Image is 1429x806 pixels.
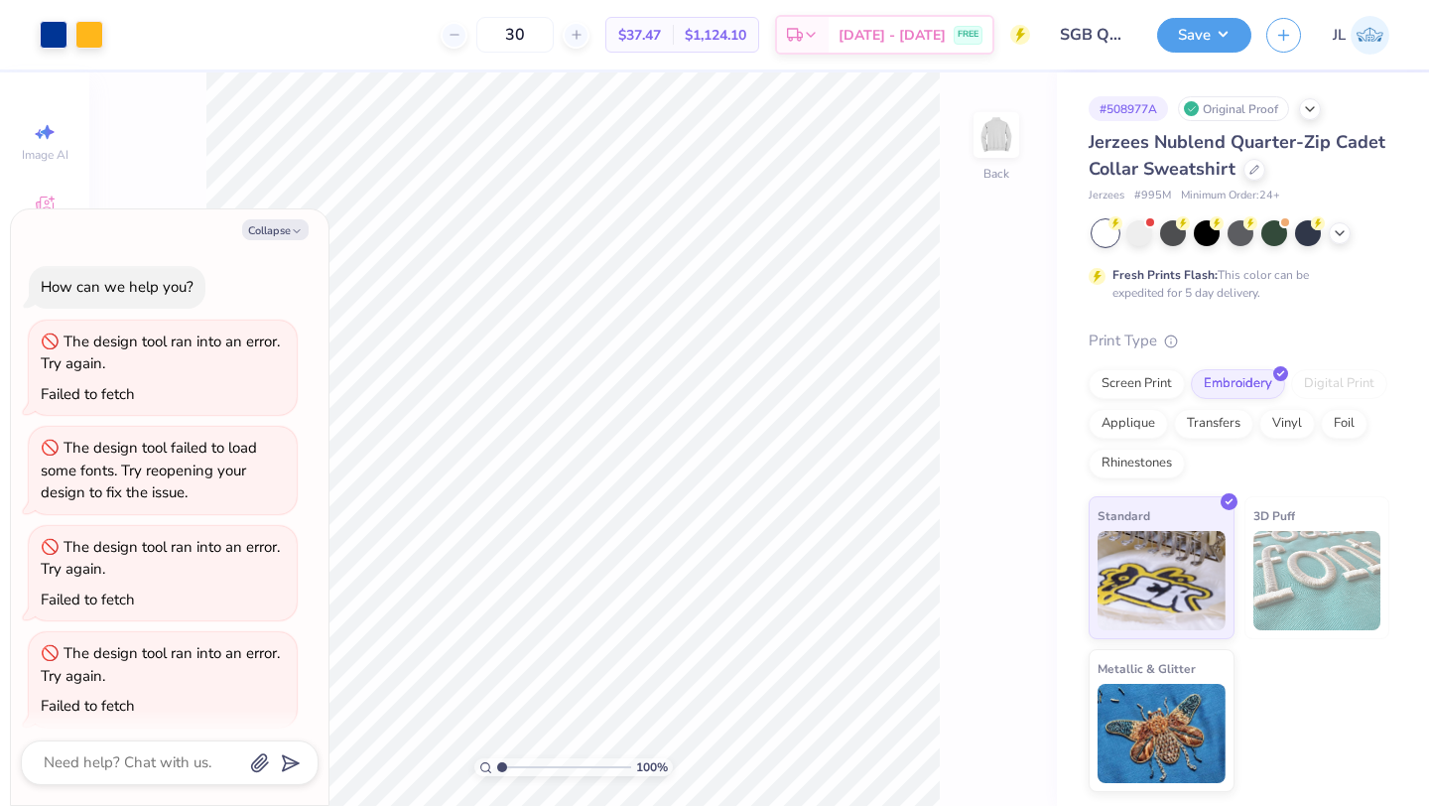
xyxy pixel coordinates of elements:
div: Original Proof [1178,96,1289,121]
div: This color can be expedited for 5 day delivery. [1112,266,1357,302]
div: Digital Print [1291,369,1387,399]
span: $1,124.10 [685,25,746,46]
strong: Fresh Prints Flash: [1112,267,1218,283]
div: Back [983,165,1009,183]
div: The design tool ran into an error. Try again. [41,643,280,686]
a: JL [1333,16,1389,55]
span: Metallic & Glitter [1098,658,1196,679]
div: Screen Print [1089,369,1185,399]
span: [DATE] - [DATE] [839,25,946,46]
div: Rhinestones [1089,449,1185,478]
div: The design tool ran into an error. Try again. [41,332,280,374]
div: Applique [1089,409,1168,439]
span: JL [1333,24,1346,47]
input: Untitled Design [1045,15,1142,55]
img: Metallic & Glitter [1098,684,1226,783]
span: FREE [958,28,978,42]
img: Back [976,115,1016,155]
span: $37.47 [618,25,661,46]
input: – – [476,17,554,53]
div: Transfers [1174,409,1253,439]
div: Failed to fetch [41,696,135,716]
span: 3D Puff [1253,505,1295,526]
span: Jerzees Nublend Quarter-Zip Cadet Collar Sweatshirt [1089,130,1385,181]
span: Image AI [22,147,68,163]
span: Minimum Order: 24 + [1181,188,1280,204]
div: The design tool failed to load some fonts. Try reopening your design to fix the issue. [41,438,257,502]
div: Foil [1321,409,1367,439]
div: Failed to fetch [41,384,135,404]
img: Jason Lee [1351,16,1389,55]
div: The design tool ran into an error. Try again. [41,537,280,580]
button: Collapse [242,219,309,240]
div: # 508977A [1089,96,1168,121]
div: Vinyl [1259,409,1315,439]
div: Embroidery [1191,369,1285,399]
span: # 995M [1134,188,1171,204]
div: Print Type [1089,330,1389,352]
button: Save [1157,18,1251,53]
span: Standard [1098,505,1150,526]
span: 100 % [636,758,668,776]
div: Failed to fetch [41,590,135,609]
div: How can we help you? [41,277,194,297]
img: Standard [1098,531,1226,630]
span: Jerzees [1089,188,1124,204]
img: 3D Puff [1253,531,1381,630]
